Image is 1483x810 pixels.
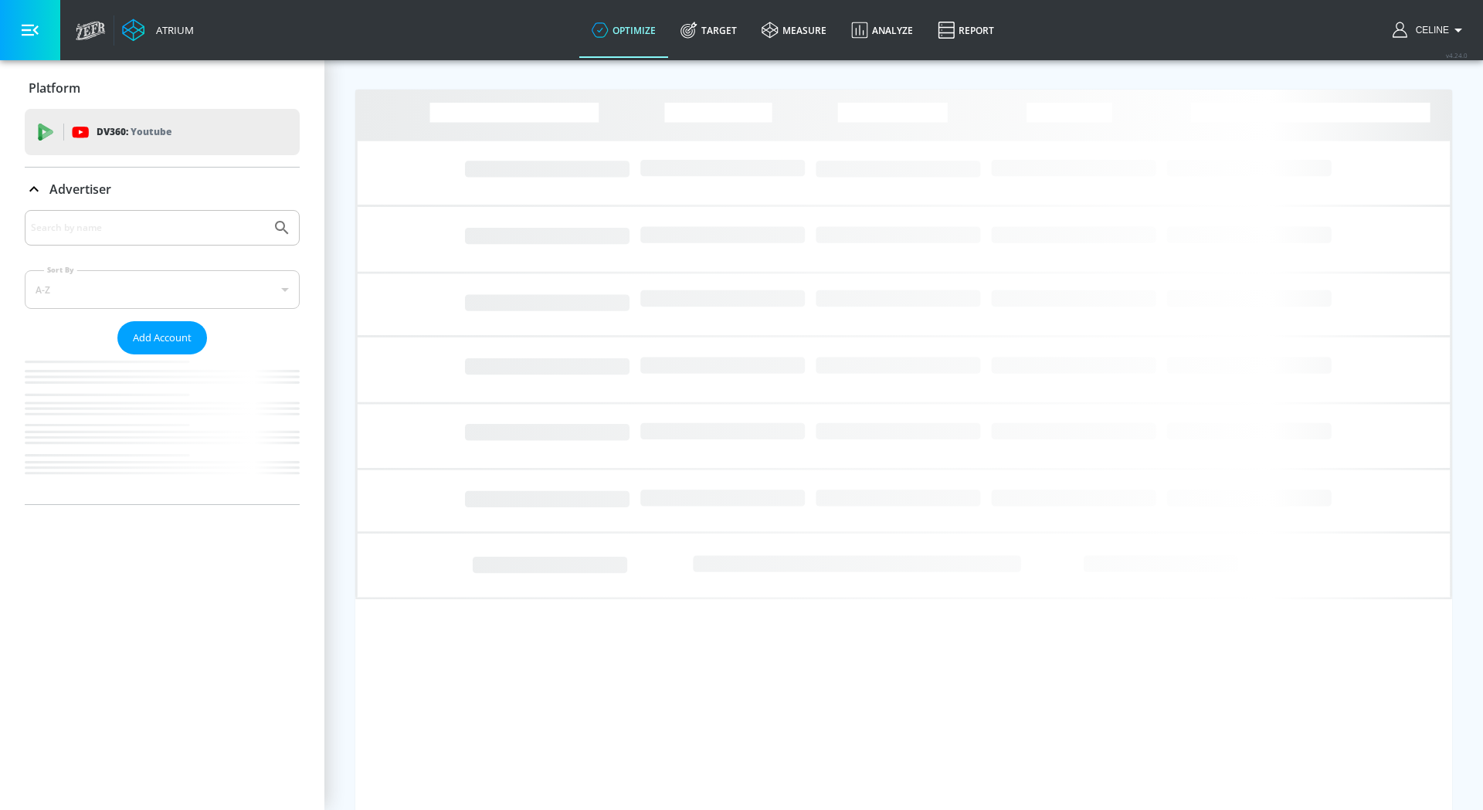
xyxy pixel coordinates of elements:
[839,2,925,58] a: Analyze
[579,2,668,58] a: optimize
[25,168,300,211] div: Advertiser
[25,210,300,504] div: Advertiser
[25,270,300,309] div: A-Z
[117,321,207,354] button: Add Account
[25,109,300,155] div: DV360: Youtube
[49,181,111,198] p: Advertiser
[25,354,300,504] nav: list of Advertiser
[97,124,171,141] p: DV360:
[1446,51,1468,59] span: v 4.24.0
[668,2,749,58] a: Target
[44,265,77,275] label: Sort By
[31,218,265,238] input: Search by name
[122,19,194,42] a: Atrium
[1393,21,1468,39] button: Celine
[29,80,80,97] p: Platform
[131,124,171,140] p: Youtube
[150,23,194,37] div: Atrium
[25,66,300,110] div: Platform
[133,329,192,347] span: Add Account
[925,2,1006,58] a: Report
[1410,25,1449,36] span: login as: celine.ghanbary@zefr.com
[749,2,839,58] a: measure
